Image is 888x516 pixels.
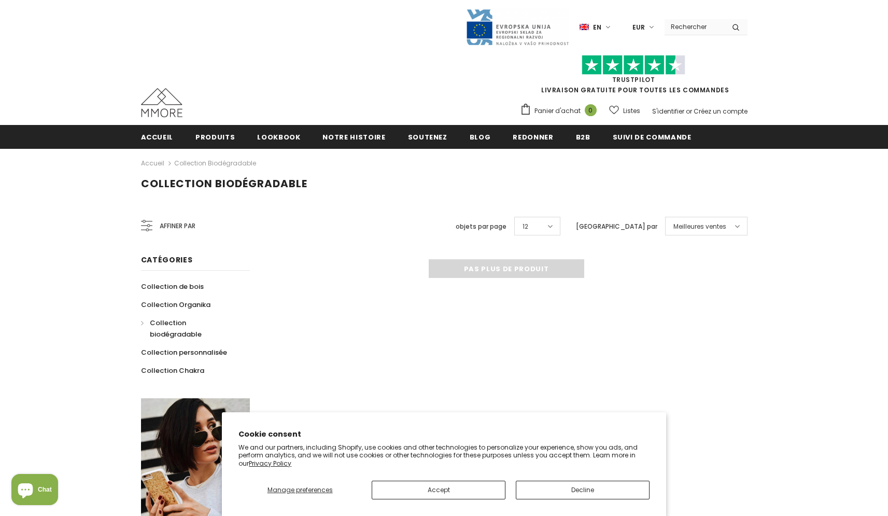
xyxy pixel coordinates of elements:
[141,314,238,343] a: Collection biodégradable
[141,296,210,314] a: Collection Organika
[257,132,300,142] span: Lookbook
[613,132,692,142] span: Suivi de commande
[249,459,291,468] a: Privacy Policy
[141,347,227,357] span: Collection personnalisée
[322,132,385,142] span: Notre histoire
[580,23,589,32] img: i-lang-1.png
[652,107,684,116] a: S'identifier
[534,106,581,116] span: Panier d'achat
[520,103,602,119] a: Panier d'achat 0
[513,125,553,148] a: Redonner
[267,485,333,494] span: Manage preferences
[516,481,650,499] button: Decline
[520,60,748,94] span: LIVRAISON GRATUITE POUR TOUTES LES COMMANDES
[141,176,307,191] span: Collection biodégradable
[141,343,227,361] a: Collection personnalisée
[585,104,597,116] span: 0
[466,8,569,46] img: Javni Razpis
[612,75,655,84] a: TrustPilot
[238,443,650,468] p: We and our partners, including Shopify, use cookies and other technologies to personalize your ex...
[665,19,724,34] input: Search Site
[141,132,174,142] span: Accueil
[613,125,692,148] a: Suivi de commande
[322,125,385,148] a: Notre histoire
[576,221,657,232] label: [GEOGRAPHIC_DATA] par
[150,318,202,339] span: Collection biodégradable
[141,366,204,375] span: Collection Chakra
[238,429,650,440] h2: Cookie consent
[623,106,640,116] span: Listes
[160,220,195,232] span: Affiner par
[141,157,164,170] a: Accueil
[257,125,300,148] a: Lookbook
[141,282,204,291] span: Collection de bois
[470,125,491,148] a: Blog
[576,132,590,142] span: B2B
[141,88,182,117] img: Cas MMORE
[576,125,590,148] a: B2B
[456,221,506,232] label: objets par page
[466,22,569,31] a: Javni Razpis
[141,125,174,148] a: Accueil
[523,221,528,232] span: 12
[408,125,447,148] a: soutenez
[8,474,61,508] inbox-online-store-chat: Shopify online store chat
[238,481,361,499] button: Manage preferences
[694,107,748,116] a: Créez un compte
[195,125,235,148] a: Produits
[141,300,210,310] span: Collection Organika
[470,132,491,142] span: Blog
[686,107,692,116] span: or
[609,102,640,120] a: Listes
[408,132,447,142] span: soutenez
[174,159,256,168] a: Collection biodégradable
[513,132,553,142] span: Redonner
[372,481,505,499] button: Accept
[632,22,645,33] span: EUR
[141,255,193,265] span: Catégories
[141,361,204,380] a: Collection Chakra
[141,277,204,296] a: Collection de bois
[195,132,235,142] span: Produits
[582,55,685,75] img: Faites confiance aux étoiles pilotes
[593,22,601,33] span: en
[673,221,726,232] span: Meilleures ventes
